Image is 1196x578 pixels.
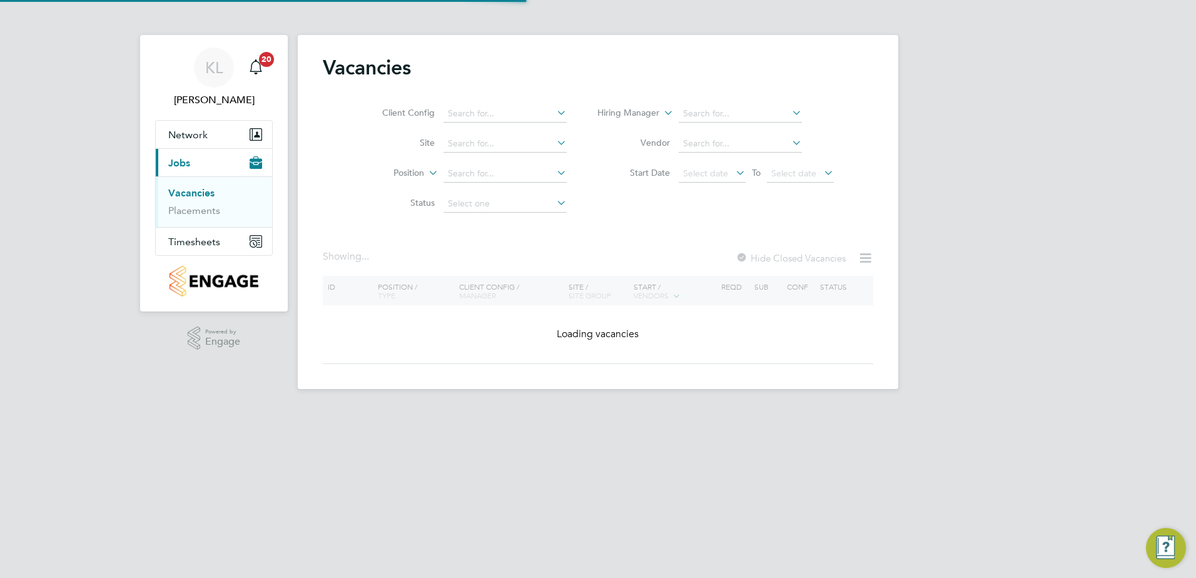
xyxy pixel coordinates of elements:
[736,252,846,264] label: Hide Closed Vacancies
[188,327,241,350] a: Powered byEngage
[259,52,274,67] span: 20
[598,167,670,178] label: Start Date
[363,107,435,118] label: Client Config
[155,266,273,297] a: Go to home page
[155,93,273,108] span: Kristoffer Lee
[170,266,258,297] img: countryside-properties-logo-retina.png
[323,250,372,263] div: Showing
[243,48,268,88] a: 20
[168,187,215,199] a: Vacancies
[587,107,659,119] label: Hiring Manager
[443,165,567,183] input: Search for...
[156,228,272,255] button: Timesheets
[156,149,272,176] button: Jobs
[168,157,190,169] span: Jobs
[168,205,220,216] a: Placements
[168,129,208,141] span: Network
[748,165,764,181] span: To
[352,167,424,180] label: Position
[598,137,670,148] label: Vendor
[363,137,435,148] label: Site
[156,121,272,148] button: Network
[140,35,288,312] nav: Main navigation
[363,197,435,208] label: Status
[323,55,411,80] h2: Vacancies
[443,135,567,153] input: Search for...
[156,176,272,227] div: Jobs
[443,105,567,123] input: Search for...
[205,59,223,76] span: KL
[155,48,273,108] a: KL[PERSON_NAME]
[205,337,240,347] span: Engage
[1146,528,1186,568] button: Engage Resource Center
[771,168,816,179] span: Select date
[205,327,240,337] span: Powered by
[679,105,802,123] input: Search for...
[679,135,802,153] input: Search for...
[168,236,220,248] span: Timesheets
[443,195,567,213] input: Select one
[683,168,728,179] span: Select date
[362,250,369,263] span: ...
